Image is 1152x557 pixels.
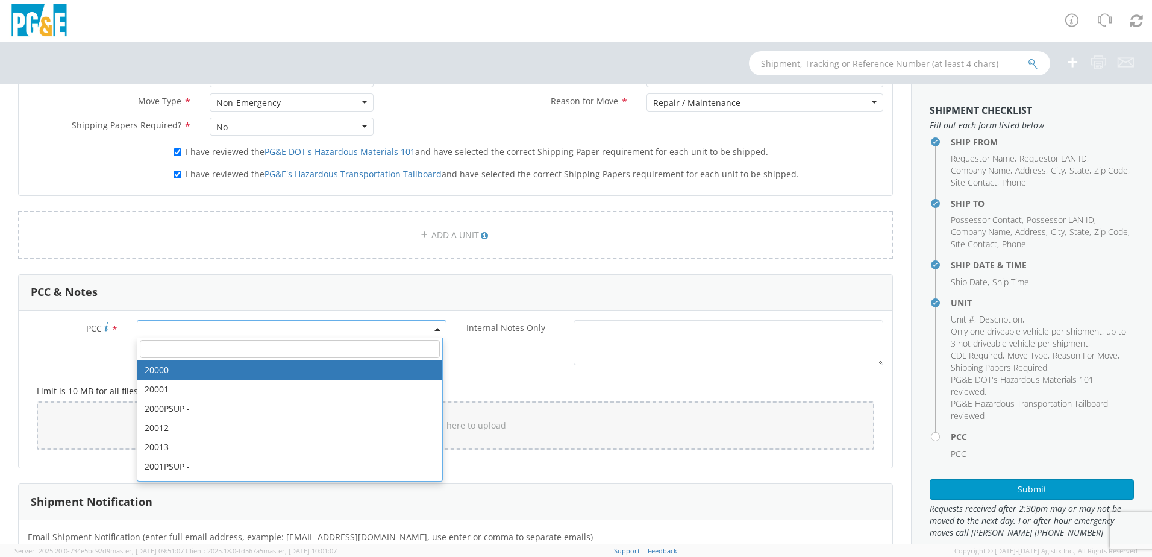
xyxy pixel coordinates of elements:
input: I have reviewed thePG&E's Hazardous Transportation Tailboardand have selected the correct Shippin... [174,171,181,178]
span: Address [1015,226,1046,238]
span: Company Name [951,165,1010,176]
div: No [216,121,228,133]
span: Drop files here to upload [405,420,506,431]
span: Requestor Name [951,153,1015,164]
span: Site Contact [951,238,997,250]
img: pge-logo-06675f144f4cfa6a6814.png [9,4,69,39]
li: , [1015,165,1048,177]
li: , [951,226,1012,238]
li: 20000 [137,360,442,380]
span: Server: 2025.20.0-734e5bc92d9 [14,546,184,555]
span: Zip Code [1094,226,1128,238]
li: , [951,177,999,189]
h5: Limit is 10 MB for all files and 10 MB for a one file. Only .pdf, .png and .jpeg files may be upl... [37,386,874,395]
span: Reason For Move [1053,350,1118,361]
li: , [1051,226,1066,238]
li: , [1053,350,1119,362]
a: ADD A UNIT [18,211,893,259]
span: Shipping Papers Required? [72,119,181,131]
span: Phone [1002,177,1026,188]
span: Site Contact [951,177,997,188]
h4: Unit [951,298,1134,307]
li: , [1069,165,1091,177]
input: Shipment, Tracking or Reference Number (at least 4 chars) [749,51,1050,75]
span: Ship Date [951,276,988,288]
span: Client: 2025.18.0-fd567a5 [186,546,337,555]
span: Requestor LAN ID [1019,153,1087,164]
li: , [951,326,1131,350]
li: 20001 [137,380,442,399]
span: Move Type [138,95,181,107]
span: Address [1015,165,1046,176]
span: master, [DATE] 09:51:07 [110,546,184,555]
span: Description [979,313,1022,325]
span: PCC [86,323,102,334]
li: , [1015,226,1048,238]
span: CDL Required [951,350,1003,361]
strong: Shipment Checklist [930,104,1032,117]
span: Email Shipment Notification (enter full email address, example: jdoe01@agistix.com, use enter or ... [28,531,593,543]
a: Support [614,546,640,555]
span: PCC [951,448,966,459]
li: , [1069,226,1091,238]
a: PG&E DOT's Hazardous Materials 101 [265,146,415,157]
div: Non-Emergency [216,97,281,109]
div: Repair / Maintenance [653,97,740,109]
input: I have reviewed thePG&E DOT's Hazardous Materials 101and have selected the correct Shipping Paper... [174,148,181,156]
li: , [951,238,999,250]
li: , [1019,153,1089,165]
span: Zip Code [1094,165,1128,176]
li: 2001PSUP - [137,457,442,476]
span: City [1051,165,1065,176]
span: Only one driveable vehicle per shipment, up to 3 not driveable vehicle per shipment [951,326,1126,349]
span: Unit # [951,313,974,325]
span: Phone [1002,238,1026,250]
li: , [951,153,1016,165]
span: Possessor Contact [951,214,1022,225]
h4: PCC [951,432,1134,441]
li: , [951,165,1012,177]
span: PG&E Hazardous Transportation Tailboard reviewed [951,398,1108,421]
span: Ship Time [992,276,1029,288]
li: 20020 [137,476,442,496]
span: Company Name [951,226,1010,238]
li: , [951,350,1004,362]
li: , [951,313,976,326]
span: PG&E DOT's Hazardous Materials 101 reviewed [951,374,1094,397]
a: Feedback [648,546,677,555]
span: State [1069,226,1089,238]
h4: Ship From [951,137,1134,146]
span: Shipping Papers Required [951,362,1047,373]
span: I have reviewed the and have selected the correct Shipping Paper requirement for each unit to be ... [186,146,768,157]
span: Reason for Move [551,95,618,107]
li: , [951,374,1131,398]
h4: Ship To [951,199,1134,208]
li: , [979,313,1024,326]
span: Fill out each form listed below [930,119,1134,131]
li: , [951,214,1024,226]
span: Move Type [1007,350,1048,361]
li: , [1027,214,1096,226]
li: , [1094,226,1130,238]
li: , [951,276,989,288]
span: Possessor LAN ID [1027,214,1094,225]
a: PG&E's Hazardous Transportation Tailboard [265,168,442,180]
li: , [1051,165,1066,177]
button: Submit [930,479,1134,500]
span: master, [DATE] 10:01:07 [263,546,337,555]
li: , [1094,165,1130,177]
span: Copyright © [DATE]-[DATE] Agistix Inc., All Rights Reserved [954,546,1138,556]
span: City [1051,226,1065,238]
span: State [1069,165,1089,176]
li: , [951,362,1049,374]
li: 2000PSUP - [137,399,442,418]
h3: PCC & Notes [31,286,98,298]
li: , [1007,350,1050,362]
li: 20012 [137,418,442,438]
h3: Shipment Notification [31,496,152,508]
li: 20013 [137,438,442,457]
h4: Ship Date & Time [951,260,1134,269]
span: I have reviewed the and have selected the correct Shipping Papers requirement for each unit to be... [186,168,799,180]
span: Requests received after 2:30pm may or may not be moved to the next day. For after hour emergency ... [930,503,1134,539]
span: Internal Notes Only [466,322,545,333]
